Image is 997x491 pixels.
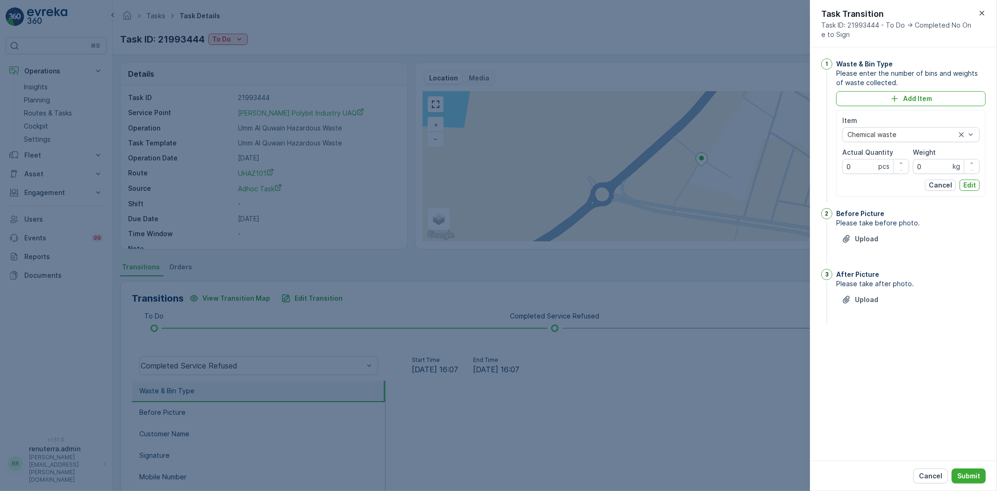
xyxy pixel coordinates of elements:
[821,208,832,219] div: 2
[855,234,878,244] p: Upload
[836,59,893,69] p: Waste & Bin Type
[963,181,976,190] p: Edit
[836,279,986,289] span: Please take after photo.
[836,270,879,279] p: After Picture
[842,116,857,124] label: Item
[821,21,976,39] span: Task ID: 21993444 - To Do -> Completed No One to Sign
[953,162,960,171] p: kg
[842,148,893,156] label: Actual Quantity
[913,148,936,156] label: Weight
[836,218,986,228] span: Please take before photo.
[836,292,884,307] button: Upload File
[821,58,832,70] div: 1
[836,69,986,87] span: Please enter the number of bins and weights of waste collected.
[929,181,952,190] p: Cancel
[913,469,948,484] button: Cancel
[821,269,832,280] div: 3
[952,469,986,484] button: Submit
[836,209,884,218] p: Before Picture
[836,231,884,246] button: Upload File
[919,471,942,481] p: Cancel
[925,180,956,191] button: Cancel
[903,94,932,103] p: Add Item
[855,295,878,304] p: Upload
[960,180,980,191] button: Edit
[878,162,889,171] p: pcs
[821,7,976,21] p: Task Transition
[836,91,986,106] button: Add Item
[957,471,980,481] p: Submit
